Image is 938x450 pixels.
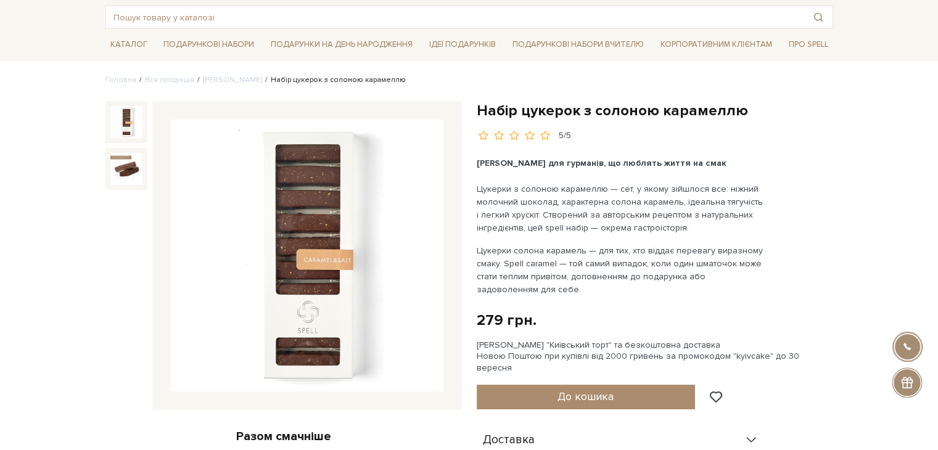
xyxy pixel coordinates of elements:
a: Подарункові набори [158,35,259,54]
a: Корпоративним клієнтам [656,35,777,54]
a: Про Spell [783,35,833,54]
a: Подарунки на День народження [266,35,418,54]
span: Цукерки з солоною карамеллю — сет, у якому зійшлося все: ніжний молочний шоколад, характерна соло... [477,184,765,233]
a: Головна [105,75,136,84]
a: Вся продукція [145,75,194,84]
img: Набір цукерок з солоною карамеллю [110,153,142,185]
a: Подарункові набори Вчителю [508,34,649,55]
a: Ідеї подарунків [424,35,501,54]
div: 5/5 [559,130,571,142]
li: Набір цукерок з солоною карамеллю [262,75,406,86]
div: 279 грн. [477,311,537,330]
img: Набір цукерок з солоною карамеллю [110,106,142,138]
span: До кошика [557,390,614,403]
h1: Набір цукерок з солоною карамеллю [477,101,833,120]
span: Доставка [483,435,535,446]
img: Набір цукерок з солоною карамеллю [171,120,443,392]
button: Пошук товару у каталозі [804,6,833,28]
span: Цукерки солона карамель — для тих, хто віддає перевагу виразному смаку. Spell caramel — той самий... [477,245,765,295]
span: [PERSON_NAME] для гурманів, що люблять життя на смак [477,158,726,168]
input: Пошук товару у каталозі [106,6,804,28]
button: До кошика [477,385,696,409]
div: [PERSON_NAME] "Київський торт" та безкоштовна доставка Новою Поштою при купівлі від 2000 гривень ... [477,340,833,374]
a: Каталог [105,35,152,54]
div: Разом смачніше [105,428,462,444]
a: [PERSON_NAME] [203,75,262,84]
